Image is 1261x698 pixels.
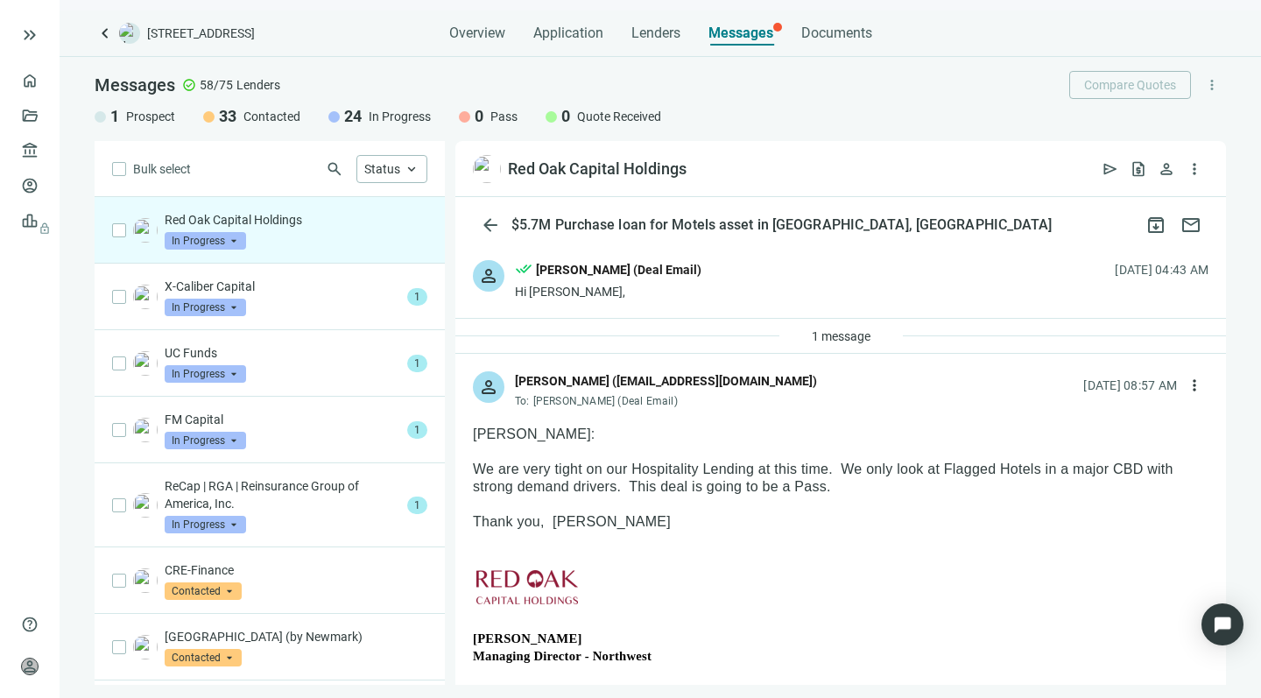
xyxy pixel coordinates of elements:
[165,365,246,383] span: In Progress
[133,635,158,659] img: 1581d814-94ec-48a3-8ba2-05a52b70026d
[812,329,870,343] span: 1 message
[326,160,343,178] span: search
[165,628,427,645] p: [GEOGRAPHIC_DATA] (by Newmark)
[133,351,158,376] img: 0accc769-0b36-400f-b4ed-83d194683fb5
[1180,155,1208,183] button: more_vert
[407,355,427,372] span: 1
[147,25,255,42] span: [STREET_ADDRESS]
[508,216,1056,234] div: $5.7M Purchase loan for Motels asset in [GEOGRAPHIC_DATA], [GEOGRAPHIC_DATA]
[182,78,196,92] span: check_circle
[1102,160,1119,178] span: send
[1180,371,1208,399] button: more_vert
[19,25,40,46] button: keyboard_double_arrow_right
[561,106,570,127] span: 0
[133,159,191,179] span: Bulk select
[1130,160,1147,178] span: request_quote
[1138,208,1173,243] button: archive
[708,25,773,41] span: Messages
[1115,260,1208,279] div: [DATE] 04:43 AM
[126,108,175,125] span: Prospect
[1186,160,1203,178] span: more_vert
[1096,155,1124,183] button: send
[508,159,687,180] div: Red Oak Capital Holdings
[480,215,501,236] span: arrow_back
[236,76,280,94] span: Lenders
[1186,377,1203,394] span: more_vert
[478,265,499,286] span: person
[165,582,242,600] span: Contacted
[200,76,233,94] span: 58/75
[797,322,885,350] button: 1 message
[133,568,158,593] img: c3ca3172-0736-45a5-9f6c-d6e640231ee8
[515,283,701,300] div: Hi [PERSON_NAME],
[473,155,501,183] img: a5b708e2-b1cf-4601-a291-d570abb7e62e
[631,25,680,42] span: Lenders
[1083,376,1177,395] div: [DATE] 08:57 AM
[533,395,678,407] span: [PERSON_NAME] (Deal Email)
[577,108,661,125] span: Quote Received
[1158,160,1175,178] span: person
[1204,77,1220,93] span: more_vert
[165,516,246,533] span: In Progress
[165,344,400,362] p: UC Funds
[165,477,400,512] p: ReCap | RGA | Reinsurance Group of America, Inc.
[95,74,175,95] span: Messages
[243,108,300,125] span: Contacted
[533,25,603,42] span: Application
[1069,71,1191,99] button: Compare Quotes
[110,106,119,127] span: 1
[21,658,39,675] span: person
[1124,155,1152,183] button: request_quote
[1198,71,1226,99] button: more_vert
[119,23,140,44] img: deal-logo
[95,23,116,44] a: keyboard_arrow_left
[364,162,400,176] span: Status
[219,106,236,127] span: 33
[407,288,427,306] span: 1
[478,377,499,398] span: person
[407,497,427,514] span: 1
[1201,603,1243,645] div: Open Intercom Messenger
[407,421,427,439] span: 1
[536,260,701,279] div: [PERSON_NAME] (Deal Email)
[475,106,483,127] span: 0
[21,616,39,633] span: help
[344,106,362,127] span: 24
[133,218,158,243] img: a5b708e2-b1cf-4601-a291-d570abb7e62e
[133,418,158,442] img: 36ad8a97-87a0-433d-a4f1-bae151ba8e54
[473,208,508,243] button: arrow_back
[165,211,427,229] p: Red Oak Capital Holdings
[165,432,246,449] span: In Progress
[133,493,158,518] img: 8f46ff4e-3980-47c9-8f89-c6462f6ea58f
[165,411,400,428] p: FM Capital
[133,285,158,309] img: 09efe34e-93fb-417f-909f-ac23d7e8b873
[1180,215,1201,236] span: mail
[1152,155,1180,183] button: person
[165,278,400,295] p: X-Caliber Capital
[369,108,431,125] span: In Progress
[490,108,518,125] span: Pass
[515,394,817,408] div: To:
[1145,215,1166,236] span: archive
[165,649,242,666] span: Contacted
[165,299,246,316] span: In Progress
[1173,208,1208,243] button: mail
[801,25,872,42] span: Documents
[165,232,246,250] span: In Progress
[404,161,419,177] span: keyboard_arrow_up
[515,371,817,391] div: [PERSON_NAME] ([EMAIL_ADDRESS][DOMAIN_NAME])
[515,260,532,283] span: done_all
[449,25,505,42] span: Overview
[165,561,427,579] p: CRE-Finance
